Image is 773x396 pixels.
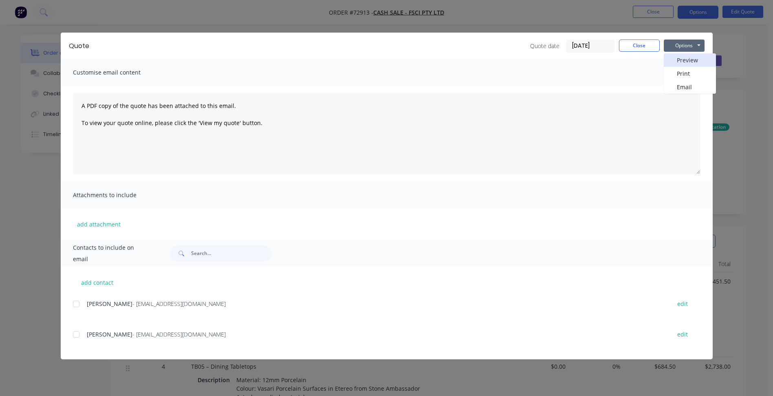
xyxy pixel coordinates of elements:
button: Options [664,40,705,52]
button: Close [619,40,660,52]
span: [PERSON_NAME] [87,300,132,308]
span: Customise email content [73,67,163,78]
button: Print [664,67,716,80]
textarea: A PDF copy of the quote has been attached to this email. To view your quote online, please click ... [73,93,700,174]
span: - [EMAIL_ADDRESS][DOMAIN_NAME] [132,300,226,308]
span: [PERSON_NAME] [87,330,132,338]
span: Quote date [530,42,559,50]
button: Preview [664,53,716,67]
button: edit [672,298,693,309]
button: add attachment [73,218,125,230]
input: Search... [191,245,272,262]
button: Email [664,80,716,94]
button: edit [672,329,693,340]
div: Quote [69,41,89,51]
span: - [EMAIL_ADDRESS][DOMAIN_NAME] [132,330,226,338]
button: add contact [73,276,122,288]
span: Attachments to include [73,189,163,201]
span: Contacts to include on email [73,242,150,265]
